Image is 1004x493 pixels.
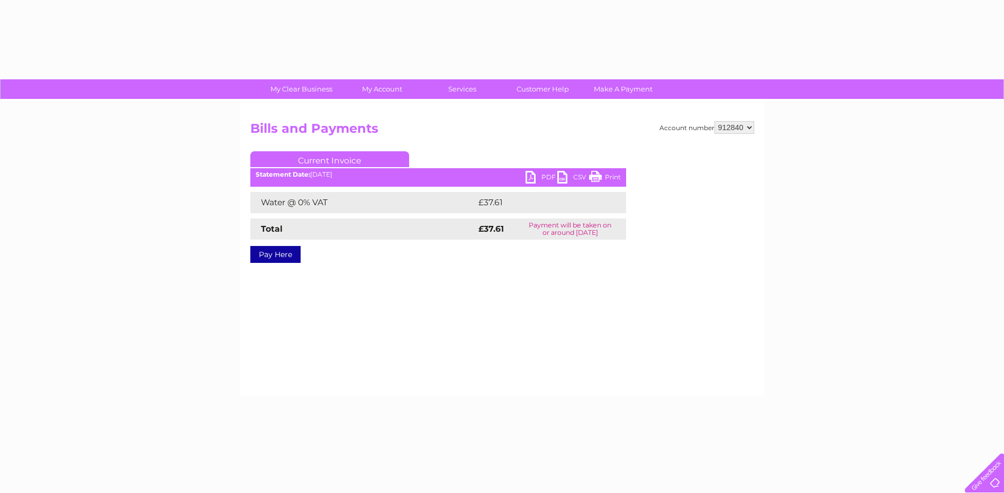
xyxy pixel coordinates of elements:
div: [DATE] [250,171,626,178]
strong: £37.61 [478,224,504,234]
td: £37.61 [476,192,603,213]
td: Water @ 0% VAT [250,192,476,213]
a: Pay Here [250,246,301,263]
b: Statement Date: [256,170,310,178]
a: PDF [526,171,557,186]
a: Customer Help [499,79,586,99]
a: My Clear Business [258,79,345,99]
a: CSV [557,171,589,186]
div: Account number [659,121,754,134]
a: Print [589,171,621,186]
a: Current Invoice [250,151,409,167]
a: Make A Payment [580,79,667,99]
a: Services [419,79,506,99]
a: My Account [338,79,426,99]
strong: Total [261,224,283,234]
td: Payment will be taken on or around [DATE] [514,218,626,240]
h2: Bills and Payments [250,121,754,141]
